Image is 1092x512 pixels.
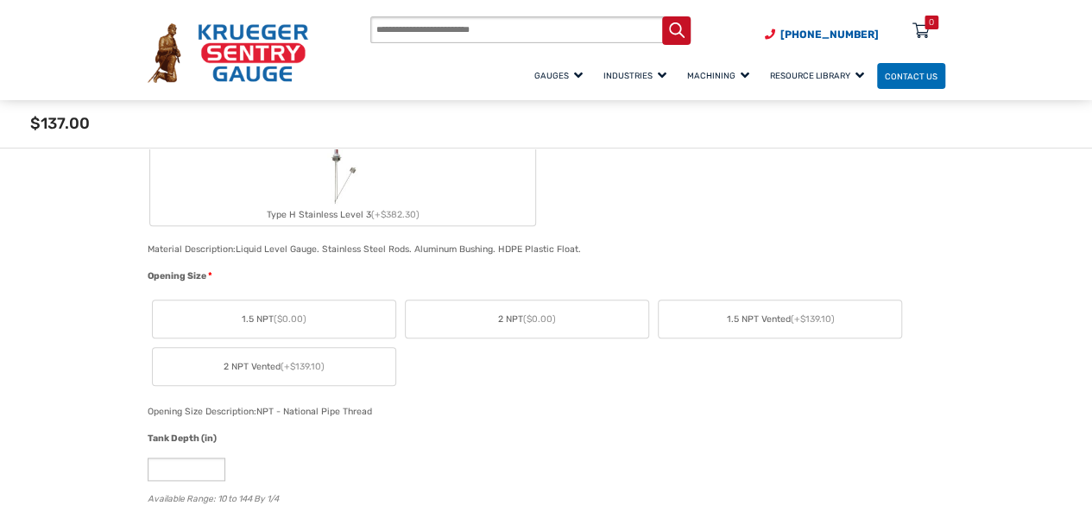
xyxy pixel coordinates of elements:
a: Resource Library [762,60,877,91]
span: [PHONE_NUMBER] [780,28,879,41]
span: 1.5 NPT Vented [726,313,834,326]
a: Contact Us [877,63,945,90]
div: NPT - National Pipe Thread [256,406,372,417]
img: Krueger Sentry Gauge [148,23,308,83]
div: 0 [929,16,934,29]
span: (+$139.10) [790,313,834,325]
a: Machining [679,60,762,91]
span: ($0.00) [274,313,306,325]
span: 2 NPT Vented [224,360,325,374]
a: Industries [596,60,679,91]
span: 1.5 NPT [242,313,306,326]
a: Phone Number (920) 434-8860 [765,27,879,42]
div: Available Range: 10 to 144 By 1/4 [148,489,937,505]
span: Resource Library [770,71,864,80]
span: 2 NPT [498,313,556,326]
span: Industries [603,71,666,80]
span: Opening Size Description: [148,406,256,417]
div: Liquid Level Gauge. Stainless Steel Rods. Aluminum Bushing. HDPE Plastic Float. [236,243,581,255]
a: Gauges [527,60,596,91]
span: (+$382.30) [371,209,420,220]
span: $137.00 [30,114,90,133]
span: ($0.00) [523,313,556,325]
span: Tank Depth (in) [148,433,217,444]
div: Type H Stainless Level 3 [150,205,535,225]
label: Type H Stainless Level 3 [150,142,535,225]
span: Material Description: [148,243,236,255]
span: Machining [687,71,749,80]
span: Contact Us [885,71,937,80]
abbr: required [208,269,212,283]
span: Opening Size [148,270,206,281]
span: Gauges [534,71,583,80]
span: (+$139.10) [281,361,325,372]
